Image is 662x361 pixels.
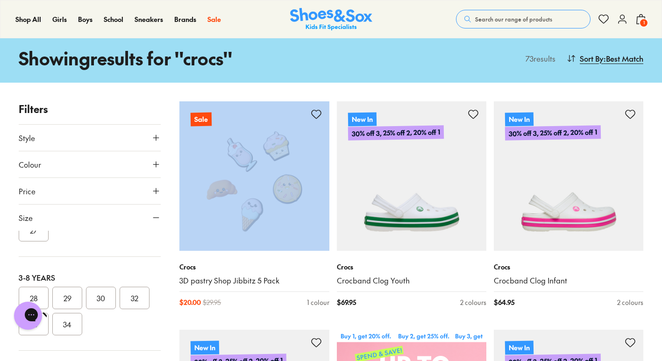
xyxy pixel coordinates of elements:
[337,101,486,251] a: New In30% off 3, 25% off 2, 20% off 1
[494,297,514,307] span: $ 64.95
[19,178,161,204] button: Price
[475,15,552,23] span: Search our range of products
[135,14,163,24] a: Sneakers
[203,297,221,307] span: $ 29.95
[19,125,161,151] button: Style
[337,276,486,286] a: Crocband Clog Youth
[456,10,591,28] button: Search our range of products
[207,14,221,24] a: Sale
[639,18,648,28] span: 1
[505,125,601,141] p: 30% off 3, 25% off 2, 20% off 1
[9,298,47,333] iframe: Gorgias live chat messenger
[337,297,356,307] span: $ 69.95
[179,297,201,307] span: $ 20.00
[337,262,486,272] p: Crocs
[567,48,643,69] button: Sort By:Best Match
[191,113,212,127] p: Sale
[19,151,161,177] button: Colour
[505,341,534,355] p: New In
[19,45,331,71] h1: Showing results for " crocs "
[19,205,161,231] button: Size
[348,124,444,141] p: 30% off 3, 25% off 2, 20% off 1
[179,276,329,286] a: 3D pastry Shop Jibbitz 5 Pack
[78,14,93,24] a: Boys
[19,132,35,143] span: Style
[179,101,329,251] a: Sale
[120,287,149,309] button: 32
[52,313,82,335] button: 34
[290,8,372,31] img: SNS_Logo_Responsive.svg
[191,341,219,355] p: New In
[19,287,49,309] button: 28
[635,9,647,29] button: 1
[307,297,329,307] div: 1 colour
[617,297,643,307] div: 2 colours
[290,8,372,31] a: Shoes & Sox
[494,276,643,286] a: Crocband Clog Infant
[52,14,67,24] a: Girls
[494,262,643,272] p: Crocs
[522,53,555,64] p: 73 results
[19,159,41,170] span: Colour
[580,53,604,64] span: Sort By
[348,112,377,127] p: New In
[604,53,643,64] span: : Best Match
[19,101,161,117] p: Filters
[174,14,196,24] a: Brands
[15,14,41,24] a: Shop All
[494,101,643,251] a: New In30% off 3, 25% off 2, 20% off 1
[460,297,486,307] div: 2 colours
[19,212,33,223] span: Size
[104,14,123,24] a: School
[52,287,82,309] button: 29
[505,112,534,126] p: New In
[19,272,161,283] div: 3-8 Years
[19,185,36,197] span: Price
[179,262,329,272] p: Crocs
[86,287,116,309] button: 30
